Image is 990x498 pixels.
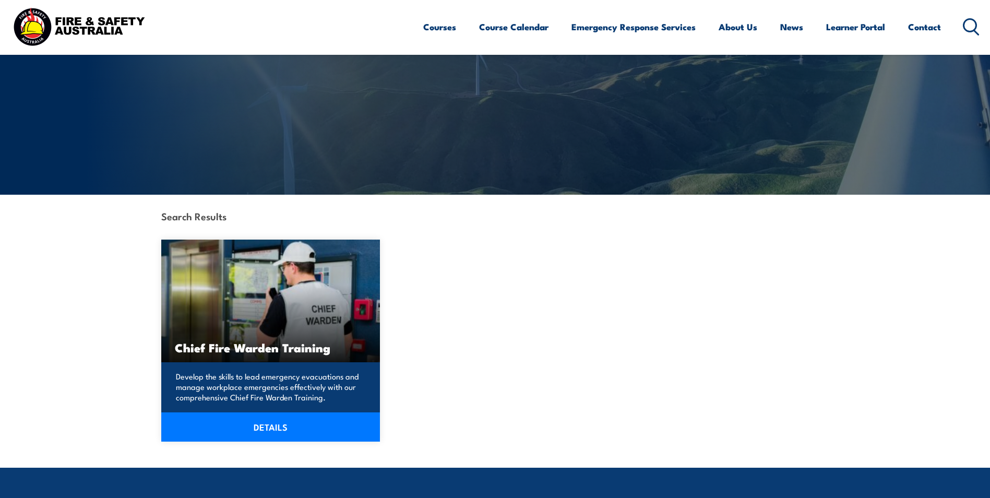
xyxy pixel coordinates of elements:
[161,209,226,223] strong: Search Results
[908,13,941,41] a: Contact
[176,371,363,402] p: Develop the skills to lead emergency evacuations and manage workplace emergencies effectively wit...
[571,13,696,41] a: Emergency Response Services
[826,13,885,41] a: Learner Portal
[161,240,380,362] img: Chief Fire Warden Training
[423,13,456,41] a: Courses
[161,412,380,442] a: DETAILS
[719,13,757,41] a: About Us
[479,13,548,41] a: Course Calendar
[780,13,803,41] a: News
[175,341,367,353] h3: Chief Fire Warden Training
